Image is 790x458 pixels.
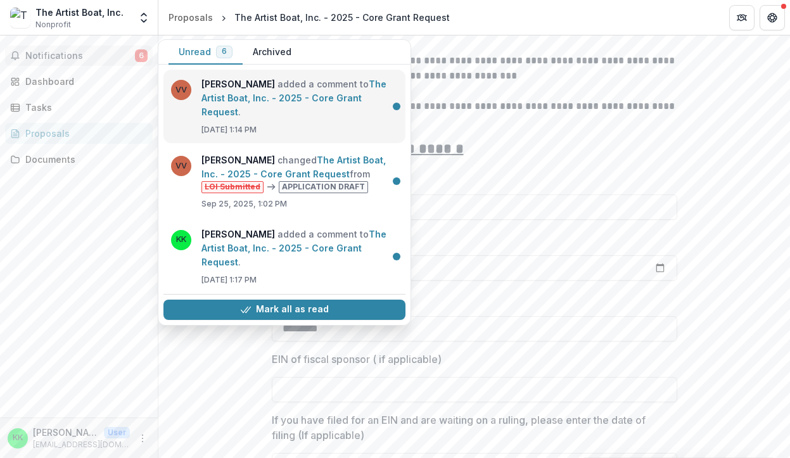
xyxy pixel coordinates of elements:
[35,19,71,30] span: Nonprofit
[33,439,130,450] p: [EMAIL_ADDRESS][DOMAIN_NAME]
[25,51,135,61] span: Notifications
[135,431,150,446] button: More
[201,77,398,119] p: added a comment to .
[33,426,99,439] p: [PERSON_NAME]
[25,101,143,114] div: Tasks
[201,155,386,179] a: The Artist Boat, Inc. - 2025 - Core Grant Request
[35,6,124,19] div: The Artist Boat, Inc.
[729,5,755,30] button: Partners
[25,153,143,166] div: Documents
[169,11,213,24] div: Proposals
[272,412,670,443] p: If you have filed for an EIN and are waiting on a ruling, please enter the date of filing (If app...
[5,123,153,144] a: Proposals
[25,127,143,140] div: Proposals
[169,40,243,65] button: Unread
[10,8,30,28] img: The Artist Boat, Inc.
[135,5,153,30] button: Open entity switcher
[222,47,227,56] span: 6
[104,427,130,438] p: User
[201,79,386,117] a: The Artist Boat, Inc. - 2025 - Core Grant Request
[760,5,785,30] button: Get Help
[201,229,386,267] a: The Artist Boat, Inc. - 2025 - Core Grant Request
[135,49,148,62] span: 6
[163,300,405,320] button: Mark all as read
[201,227,398,269] p: added a comment to .
[163,8,218,27] a: Proposals
[5,97,153,118] a: Tasks
[163,8,455,27] nav: breadcrumb
[13,434,23,442] div: Karla Klay
[243,40,302,65] button: Archived
[5,46,153,66] button: Notifications6
[234,11,450,24] div: The Artist Boat, Inc. - 2025 - Core Grant Request
[25,75,143,88] div: Dashboard
[5,149,153,170] a: Documents
[272,352,442,367] p: EIN of fiscal sponsor ( if applicable)
[5,71,153,92] a: Dashboard
[201,153,398,193] p: changed from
